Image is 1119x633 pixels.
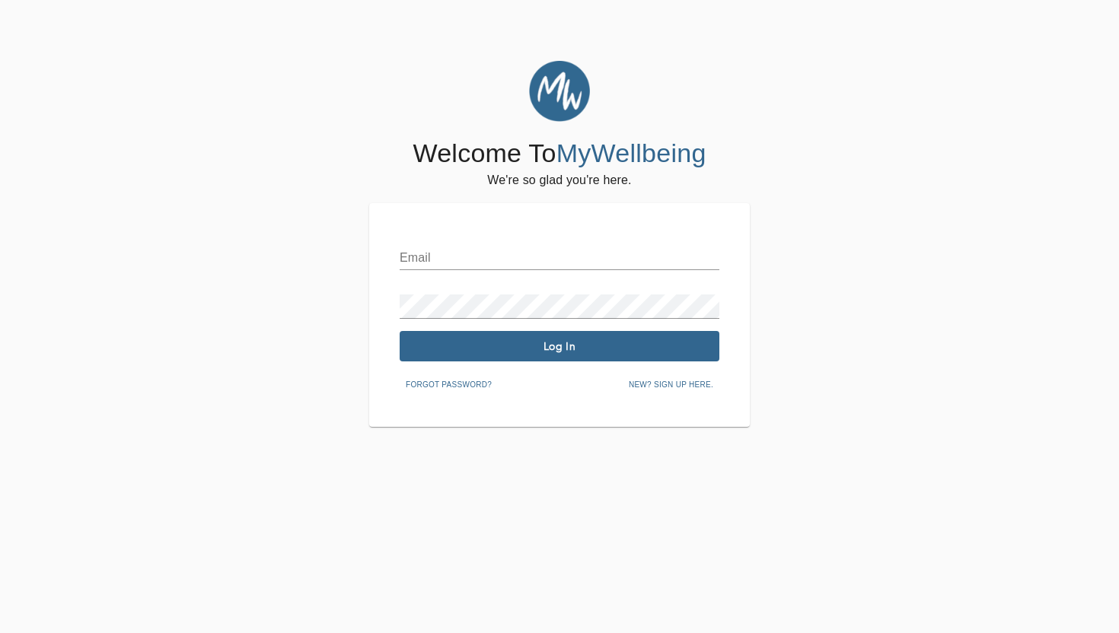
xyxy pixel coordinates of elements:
button: Log In [400,331,719,361]
img: MyWellbeing [529,61,590,122]
h4: Welcome To [413,138,706,170]
span: New? Sign up here. [629,378,713,392]
span: Forgot password? [406,378,492,392]
h6: We're so glad you're here. [487,170,631,191]
span: MyWellbeing [556,138,706,167]
span: Log In [406,339,713,354]
button: New? Sign up here. [623,374,719,396]
button: Forgot password? [400,374,498,396]
a: Forgot password? [400,377,498,390]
